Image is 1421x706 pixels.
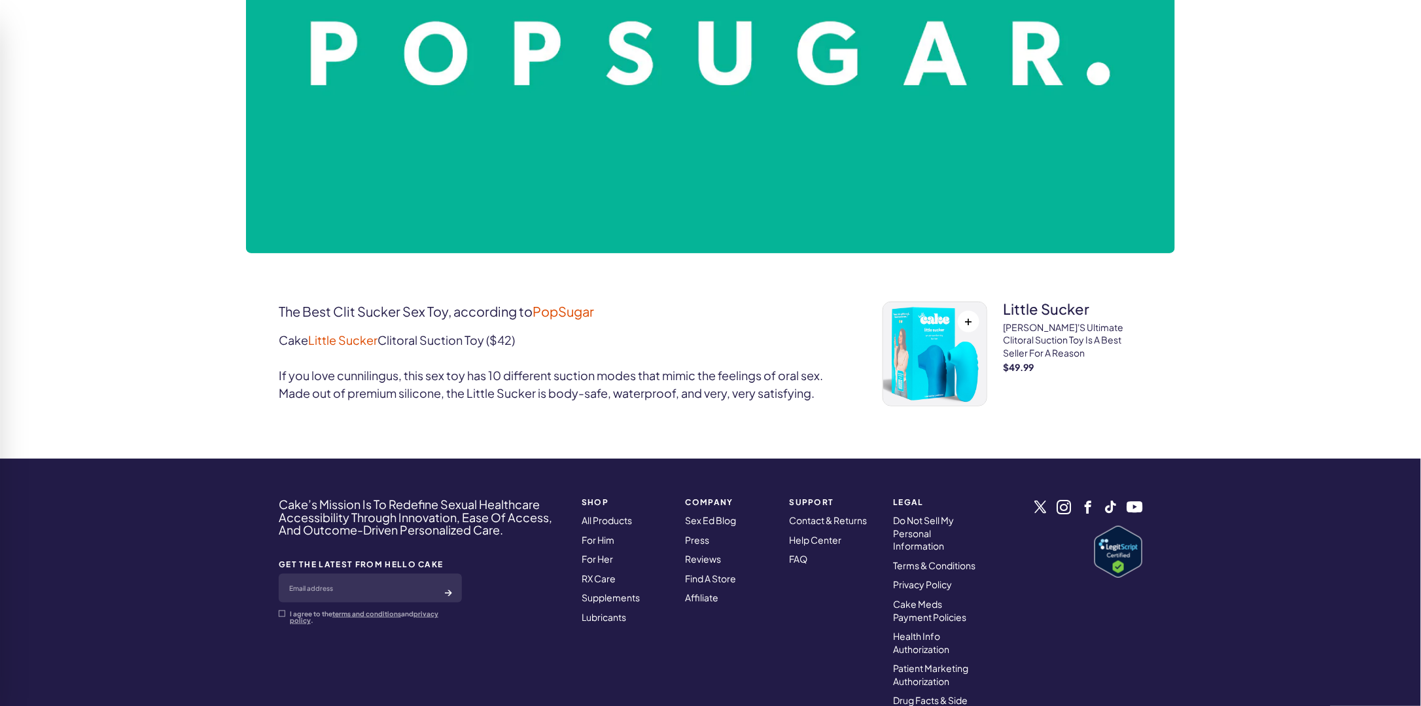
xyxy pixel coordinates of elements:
[686,534,710,546] a: Press
[893,514,954,552] a: Do Not Sell My Personal Information
[582,553,613,565] a: For Her
[279,498,565,537] h4: Cake’s Mission Is To Redefine Sexual Healthcare Accessibility Through Innovation, Ease Of Access,...
[1003,321,1142,360] p: [PERSON_NAME]'s ultimate clitoral suction toy is a best seller for a reason
[279,302,843,321] h2: The Best Clit Sucker Sex Toy, according to
[790,553,808,565] a: FAQ
[686,498,774,506] strong: COMPANY
[279,560,462,569] strong: GET THE LATEST FROM HELLO CAKE
[582,591,640,603] a: Supplements
[893,578,952,590] a: Privacy Policy
[790,498,878,506] strong: Support
[883,302,987,406] img: little sucker
[893,559,975,571] a: Terms & Conditions
[582,514,632,526] a: All Products
[1095,526,1142,578] a: Verify LegitScript Approval for www.hellocake.com
[582,498,670,506] strong: SHOP
[1003,302,1142,412] a: little sucker [PERSON_NAME]'s ultimate clitoral suction toy is a best seller for a reason $49.99
[686,573,737,584] a: Find A Store
[1003,362,1142,372] strong: $49.99
[686,553,722,565] a: Reviews
[893,662,968,687] a: Patient Marketing Authorization
[893,498,981,506] strong: Legal
[686,591,719,603] a: Affiliate
[1095,526,1142,578] img: Verify Approval for www.hellocake.com
[582,611,626,623] a: Lubricants
[790,534,842,546] a: Help Center
[582,534,614,546] a: For Him
[893,630,949,655] a: Health Info Authorization
[290,610,462,624] p: I agree to the and .
[308,332,377,347] a: Little Sucker
[893,598,966,623] a: Cake Meds Payment Policies
[332,610,401,618] a: terms and conditions
[1003,302,1142,316] h3: little sucker
[582,573,616,584] a: RX Care
[533,303,594,319] a: PopSugar
[279,331,843,349] p: Cake Clitoral Suction Toy ($42)
[686,514,737,526] a: Sex Ed Blog
[790,514,868,526] a: Contact & Returns
[279,366,843,402] p: If you love cunnilingus, this sex toy has 10 different suction modes that mimic the feelings of o...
